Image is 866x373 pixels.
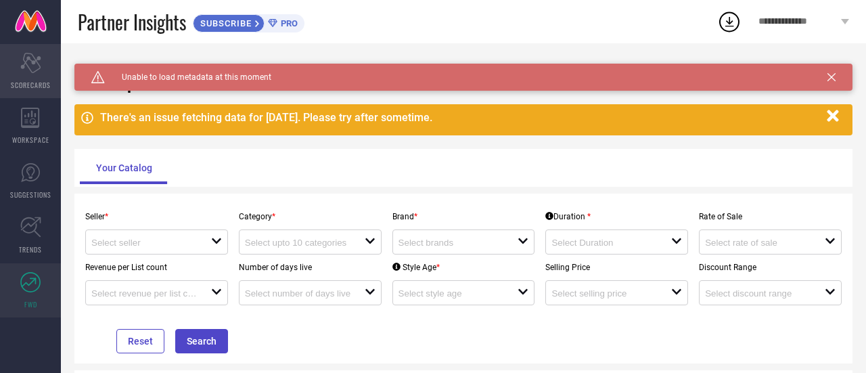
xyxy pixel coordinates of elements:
[85,212,228,221] p: Seller
[398,238,506,248] input: Select brands
[116,329,164,353] button: Reset
[12,135,49,145] span: WORKSPACE
[193,11,304,32] a: SUBSCRIBEPRO
[11,80,51,90] span: SCORECARDS
[19,244,42,255] span: TRENDS
[545,212,591,221] div: Duration
[193,18,255,28] span: SUBSCRIBE
[105,72,271,82] span: Unable to load metadata at this moment
[545,263,688,272] p: Selling Price
[717,9,742,34] div: Open download list
[392,212,535,221] p: Brand
[24,299,37,309] span: FWD
[100,111,820,124] div: There's an issue fetching data for [DATE]. Please try after sometime.
[705,238,813,248] input: Select rate of sale
[705,288,813,299] input: Select discount range
[699,212,842,221] p: Rate of Sale
[85,263,228,272] p: Revenue per List count
[392,263,440,272] div: Style Age
[239,212,382,221] p: Category
[239,263,382,272] p: Number of days live
[80,152,168,184] div: Your Catalog
[78,8,186,36] span: Partner Insights
[398,288,506,299] input: Select style age
[551,288,659,299] input: Select selling price
[175,329,228,353] button: Search
[699,263,842,272] p: Discount Range
[91,238,199,248] input: Select seller
[277,18,298,28] span: PRO
[10,190,51,200] span: SUGGESTIONS
[551,238,659,248] input: Select Duration
[245,238,352,248] input: Select upto 10 categories
[91,288,199,299] input: Select revenue per list count
[245,288,352,299] input: Select number of days live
